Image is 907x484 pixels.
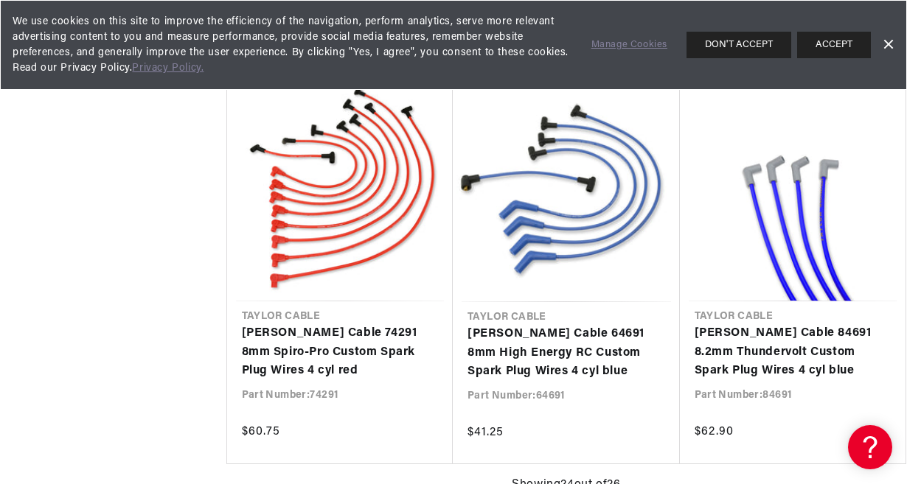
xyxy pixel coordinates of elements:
a: [PERSON_NAME] Cable 84691 8.2mm Thundervolt Custom Spark Plug Wires 4 cyl blue [695,324,892,381]
a: Dismiss Banner [877,34,899,56]
button: DON'T ACCEPT [687,32,791,58]
a: Privacy Policy. [132,63,204,74]
a: [PERSON_NAME] Cable 64691 8mm High Energy RC Custom Spark Plug Wires 4 cyl blue [468,325,665,382]
a: Manage Cookies [591,38,667,53]
span: We use cookies on this site to improve the efficiency of the navigation, perform analytics, serve... [13,14,571,76]
button: ACCEPT [797,32,871,58]
a: [PERSON_NAME] Cable 74291 8mm Spiro-Pro Custom Spark Plug Wires 4 cyl red [242,324,439,381]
